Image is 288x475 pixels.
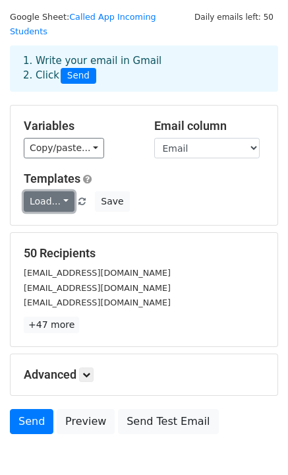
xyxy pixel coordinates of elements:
[190,10,278,24] span: Daily emails left: 50
[24,119,134,133] h5: Variables
[190,12,278,22] a: Daily emails left: 50
[24,298,171,307] small: [EMAIL_ADDRESS][DOMAIN_NAME]
[118,409,218,434] a: Send Test Email
[24,367,264,382] h5: Advanced
[57,409,115,434] a: Preview
[24,317,79,333] a: +47 more
[24,268,171,278] small: [EMAIL_ADDRESS][DOMAIN_NAME]
[10,12,156,37] small: Google Sheet:
[95,191,129,212] button: Save
[222,412,288,475] iframe: Chat Widget
[10,12,156,37] a: Called App Incoming Students
[24,283,171,293] small: [EMAIL_ADDRESS][DOMAIN_NAME]
[61,68,96,84] span: Send
[154,119,265,133] h5: Email column
[24,138,104,158] a: Copy/paste...
[24,246,264,261] h5: 50 Recipients
[10,409,53,434] a: Send
[13,53,275,84] div: 1. Write your email in Gmail 2. Click
[24,191,74,212] a: Load...
[24,172,80,185] a: Templates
